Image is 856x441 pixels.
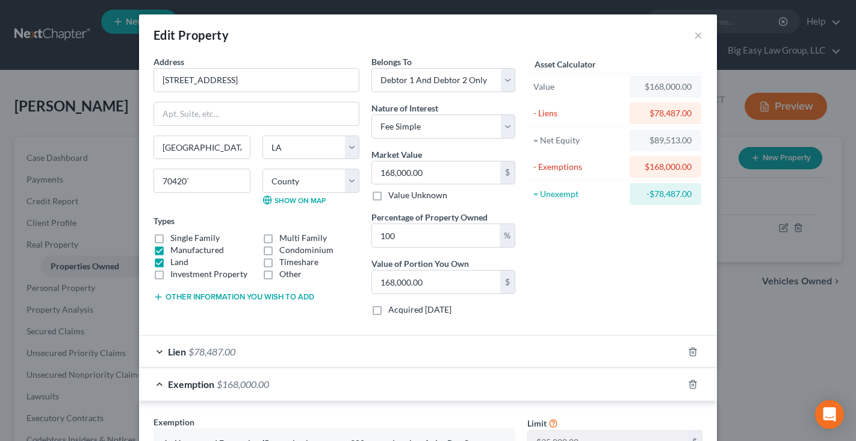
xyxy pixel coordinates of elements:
[388,304,451,316] label: Acquired [DATE]
[279,256,318,268] label: Timeshare
[500,271,515,293] div: $
[533,81,624,93] div: Value
[154,102,359,125] input: Apt, Suite, etc...
[154,214,175,227] label: Types
[279,244,333,256] label: Condominium
[639,134,692,146] div: $89,513.00
[533,188,624,200] div: = Unexempt
[154,27,229,43] div: Edit Property
[170,268,247,280] label: Investment Property
[170,232,220,244] label: Single Family
[500,161,515,184] div: $
[535,58,596,70] label: Asset Calculator
[154,136,250,159] input: Enter city...
[371,257,469,270] label: Value of Portion You Own
[168,346,186,357] span: Lien
[371,57,412,67] span: Belongs To
[533,107,624,119] div: - Liens
[372,224,500,247] input: 0.00
[371,211,488,224] label: Percentage of Property Owned
[154,169,250,193] input: Enter zip...
[371,102,438,114] label: Nature of Interest
[154,417,194,427] span: Exemption
[533,161,624,173] div: - Exemptions
[639,107,692,119] div: $78,487.00
[372,271,500,293] input: 0.00
[279,268,302,280] label: Other
[279,232,327,244] label: Multi Family
[639,161,692,173] div: $168,000.00
[154,57,184,67] span: Address
[371,148,422,161] label: Market Value
[154,69,359,92] input: Enter address...
[262,195,326,205] a: Show on Map
[188,346,235,357] span: $78,487.00
[170,256,188,268] label: Land
[527,418,547,428] span: Limit
[388,189,447,201] label: Value Unknown
[168,378,214,390] span: Exemption
[694,28,702,42] button: ×
[639,81,692,93] div: $168,000.00
[372,161,500,184] input: 0.00
[217,378,269,390] span: $168,000.00
[815,400,844,429] div: Open Intercom Messenger
[154,292,314,302] button: Other information you wish to add
[170,244,224,256] label: Manufactured
[533,134,624,146] div: = Net Equity
[500,224,515,247] div: %
[639,188,692,200] div: -$78,487.00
